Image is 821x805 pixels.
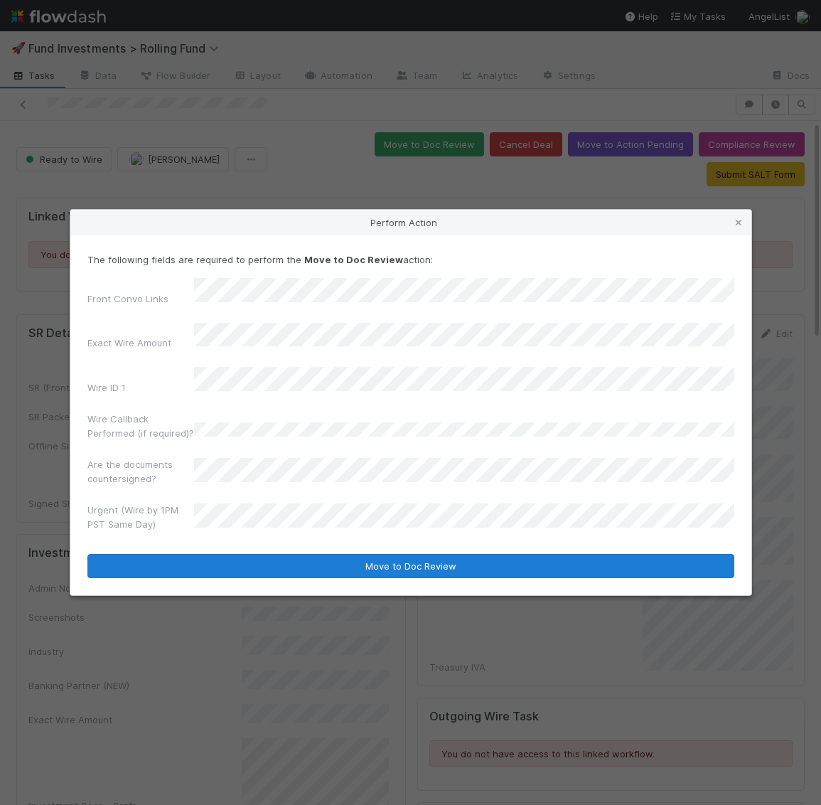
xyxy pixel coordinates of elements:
strong: Move to Doc Review [304,254,403,265]
div: Perform Action [70,210,751,235]
label: Wire Callback Performed (if required)? [87,412,194,440]
label: Exact Wire Amount [87,336,171,350]
label: Are the documents countersigned? [87,457,194,486]
label: Urgent (Wire by 1PM PST Same Day) [87,503,194,531]
label: Front Convo Links [87,292,168,306]
button: Move to Doc Review [87,554,734,578]
label: Wire ID 1 [87,380,126,395]
p: The following fields are required to perform the action: [87,252,734,267]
